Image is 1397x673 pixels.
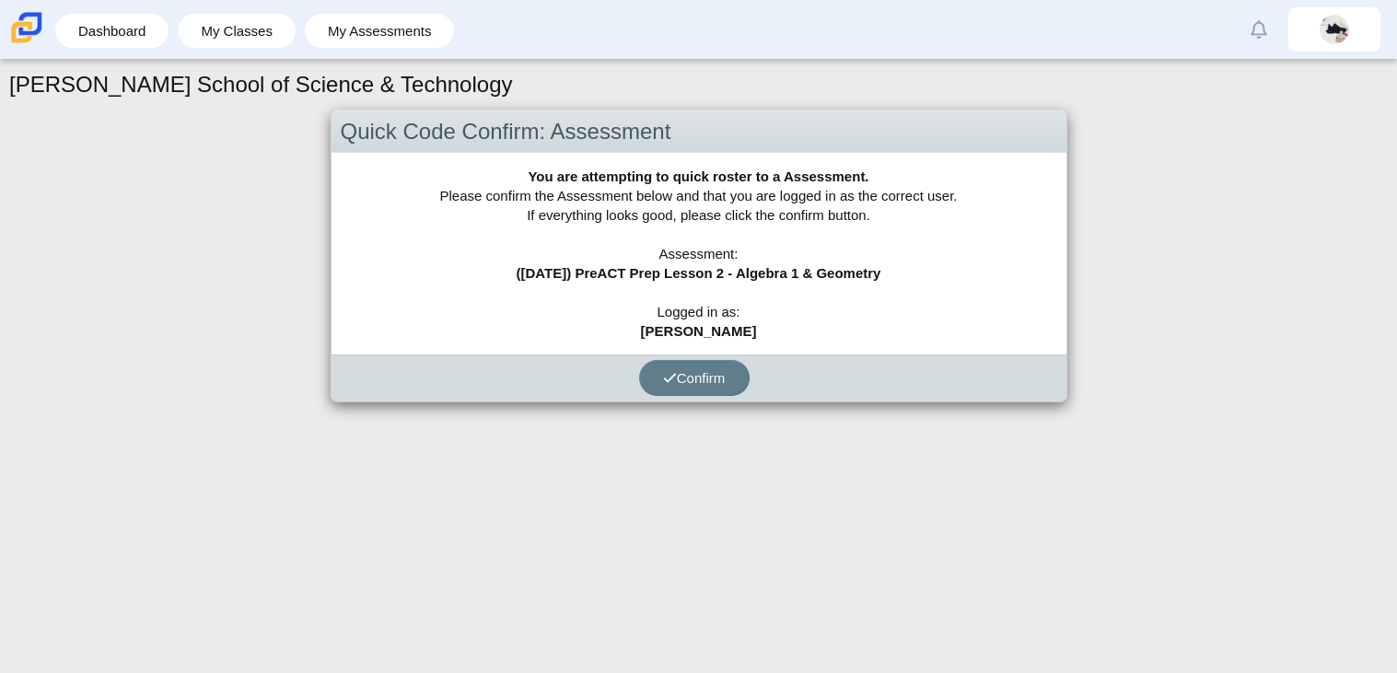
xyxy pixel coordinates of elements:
a: damarion.totton.ABHTBT [1288,7,1380,52]
div: Quick Code Confirm: Assessment [332,110,1066,154]
div: Please confirm the Assessment below and that you are logged in as the correct user. If everything... [332,153,1066,354]
a: My Classes [187,14,286,48]
img: damarion.totton.ABHTBT [1320,15,1349,44]
a: Carmen School of Science & Technology [7,34,46,50]
a: My Assessments [314,14,446,48]
img: Carmen School of Science & Technology [7,8,46,47]
b: [PERSON_NAME] [641,323,757,339]
b: You are attempting to quick roster to a Assessment. [528,168,868,184]
h1: [PERSON_NAME] School of Science & Technology [9,69,513,100]
button: Confirm [639,360,750,396]
a: Dashboard [64,14,159,48]
span: Confirm [663,370,726,386]
b: ([DATE]) PreACT Prep Lesson 2 - Algebra 1 & Geometry [517,265,881,281]
a: Alerts [1239,9,1279,50]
